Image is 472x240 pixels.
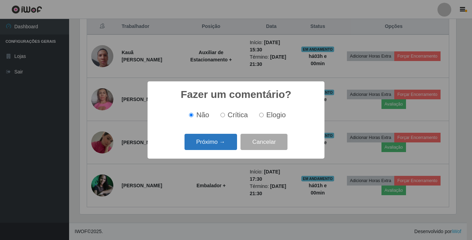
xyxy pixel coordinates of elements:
input: Não [189,113,193,117]
span: Elogio [266,111,286,119]
button: Próximo → [185,134,237,150]
h2: Fazer um comentário? [181,88,291,101]
input: Crítica [220,113,225,117]
span: Crítica [228,111,248,119]
button: Cancelar [240,134,287,150]
input: Elogio [259,113,264,117]
span: Não [196,111,209,119]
